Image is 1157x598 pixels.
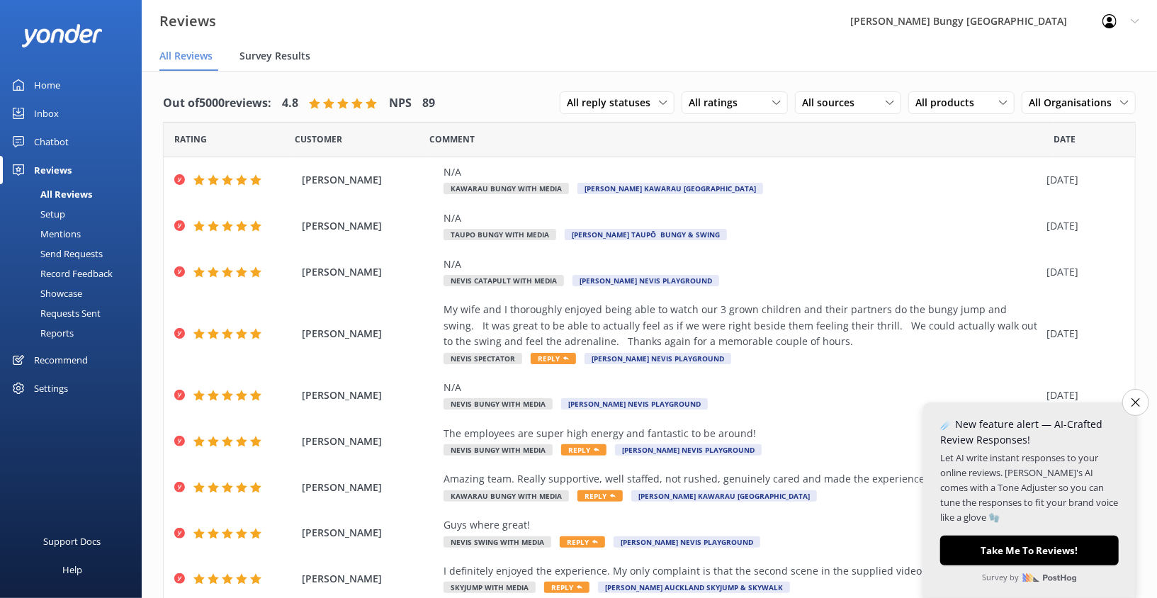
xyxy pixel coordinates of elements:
[1046,218,1117,234] div: [DATE]
[302,571,436,587] span: [PERSON_NAME]
[585,353,731,364] span: [PERSON_NAME] Nevis Playground
[915,95,983,111] span: All products
[1046,172,1117,188] div: [DATE]
[1046,264,1117,280] div: [DATE]
[444,183,569,194] span: Kawarau Bungy with Media
[9,244,142,264] a: Send Requests
[560,536,605,548] span: Reply
[239,49,310,63] span: Survey Results
[444,517,1039,533] div: Guys where great!
[9,184,142,204] a: All Reviews
[1029,95,1120,111] span: All Organisations
[302,264,436,280] span: [PERSON_NAME]
[9,224,81,244] div: Mentions
[422,94,435,113] h4: 89
[9,323,74,343] div: Reports
[9,283,142,303] a: Showcase
[572,275,719,286] span: [PERSON_NAME] Nevis Playground
[577,183,763,194] span: [PERSON_NAME] Kawarau [GEOGRAPHIC_DATA]
[444,398,553,410] span: Nevis Bungy with Media
[577,490,623,502] span: Reply
[159,49,213,63] span: All Reviews
[302,434,436,449] span: [PERSON_NAME]
[444,256,1039,272] div: N/A
[302,326,436,342] span: [PERSON_NAME]
[34,99,59,128] div: Inbox
[429,132,475,146] span: Question
[444,380,1039,395] div: N/A
[631,490,817,502] span: [PERSON_NAME] Kawarau [GEOGRAPHIC_DATA]
[159,10,216,33] h3: Reviews
[34,346,88,374] div: Recommend
[444,582,536,593] span: SkyJump with Media
[444,444,553,456] span: Nevis Bungy with Media
[34,374,68,402] div: Settings
[1046,388,1117,403] div: [DATE]
[444,490,569,502] span: Kawarau Bungy with Media
[1054,132,1076,146] span: Date
[9,264,142,283] a: Record Feedback
[302,388,436,403] span: [PERSON_NAME]
[567,95,659,111] span: All reply statuses
[9,323,142,343] a: Reports
[34,128,69,156] div: Chatbot
[444,229,556,240] span: Taupo Bungy with Media
[444,302,1039,349] div: My wife and I thoroughly enjoyed being able to watch our 3 grown children and their partners do t...
[9,204,65,224] div: Setup
[444,353,522,364] span: Nevis Spectator
[302,525,436,541] span: [PERSON_NAME]
[802,95,863,111] span: All sources
[389,94,412,113] h4: NPS
[444,164,1039,180] div: N/A
[561,398,708,410] span: [PERSON_NAME] Nevis Playground
[9,204,142,224] a: Setup
[9,244,103,264] div: Send Requests
[9,224,142,244] a: Mentions
[44,527,101,555] div: Support Docs
[174,132,207,146] span: Date
[444,275,564,286] span: Nevis Catapult with Media
[62,555,82,584] div: Help
[34,71,60,99] div: Home
[565,229,727,240] span: [PERSON_NAME] Taupō Bungy & Swing
[9,303,101,323] div: Requests Sent
[9,184,92,204] div: All Reviews
[531,353,576,364] span: Reply
[615,444,762,456] span: [PERSON_NAME] Nevis Playground
[9,283,82,303] div: Showcase
[444,471,1039,487] div: Amazing team. Really supportive, well staffed, not rushed, genuinely cared and made the experienc...
[444,210,1039,226] div: N/A
[9,264,113,283] div: Record Feedback
[9,303,142,323] a: Requests Sent
[614,536,760,548] span: [PERSON_NAME] Nevis Playground
[163,94,271,113] h4: Out of 5000 reviews:
[1046,326,1117,342] div: [DATE]
[21,24,103,47] img: yonder-white-logo.png
[282,94,298,113] h4: 4.8
[561,444,606,456] span: Reply
[689,95,746,111] span: All ratings
[544,582,589,593] span: Reply
[34,156,72,184] div: Reviews
[302,480,436,495] span: [PERSON_NAME]
[295,132,342,146] span: Date
[444,426,1039,441] div: The employees are super high energy and fantastic to be around!
[302,172,436,188] span: [PERSON_NAME]
[444,563,1039,579] div: I definitely enjoyed the experience. My only complaint is that the second scene in the supplied v...
[598,582,790,593] span: [PERSON_NAME] Auckland SkyJump & SkyWalk
[302,218,436,234] span: [PERSON_NAME]
[444,536,551,548] span: Nevis Swing with Media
